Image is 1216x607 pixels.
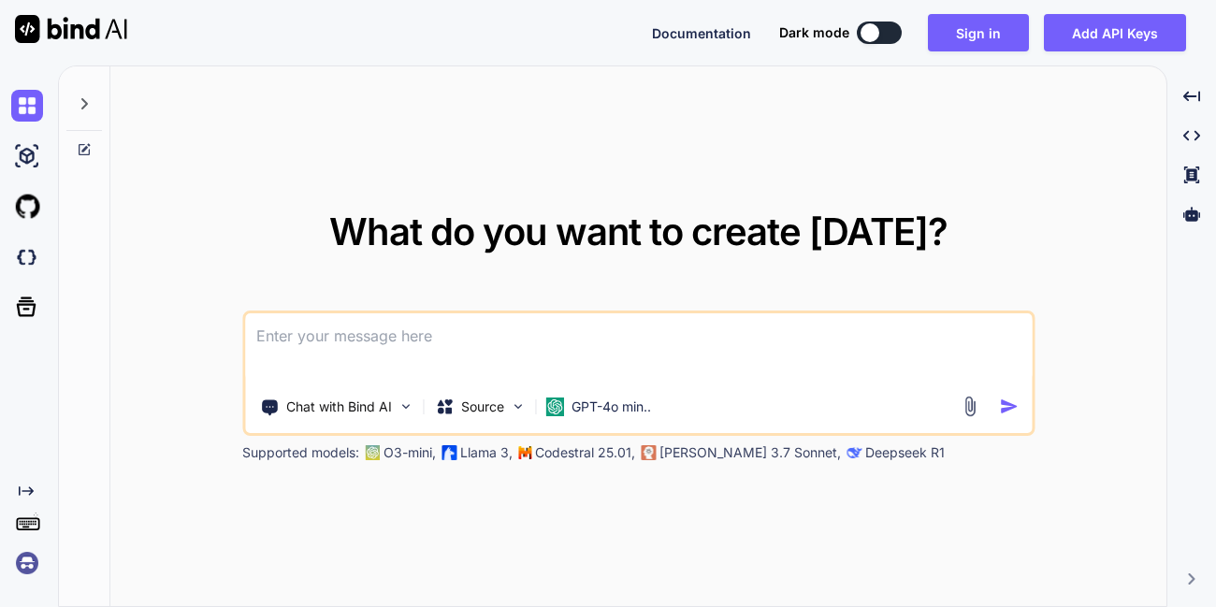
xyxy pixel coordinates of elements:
[641,445,656,460] img: claude
[242,443,359,462] p: Supported models:
[572,397,651,416] p: GPT-4o min..
[15,15,127,43] img: Bind AI
[510,398,526,414] img: Pick Models
[329,209,948,254] span: What do you want to create [DATE]?
[365,445,380,460] img: GPT-4
[11,191,43,223] img: githubLight
[398,398,413,414] img: Pick Tools
[535,443,635,462] p: Codestral 25.01,
[460,443,513,462] p: Llama 3,
[286,397,392,416] p: Chat with Bind AI
[959,396,980,417] img: attachment
[928,14,1029,51] button: Sign in
[384,443,436,462] p: O3-mini,
[779,23,849,42] span: Dark mode
[11,241,43,273] img: darkCloudIdeIcon
[1044,14,1186,51] button: Add API Keys
[847,445,861,460] img: claude
[442,445,456,460] img: Llama2
[652,25,751,41] span: Documentation
[461,397,504,416] p: Source
[545,397,564,416] img: GPT-4o mini
[11,140,43,172] img: ai-studio
[659,443,841,462] p: [PERSON_NAME] 3.7 Sonnet,
[865,443,945,462] p: Deepseek R1
[652,23,751,43] button: Documentation
[11,547,43,579] img: signin
[518,446,531,459] img: Mistral-AI
[999,397,1019,416] img: icon
[11,90,43,122] img: chat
